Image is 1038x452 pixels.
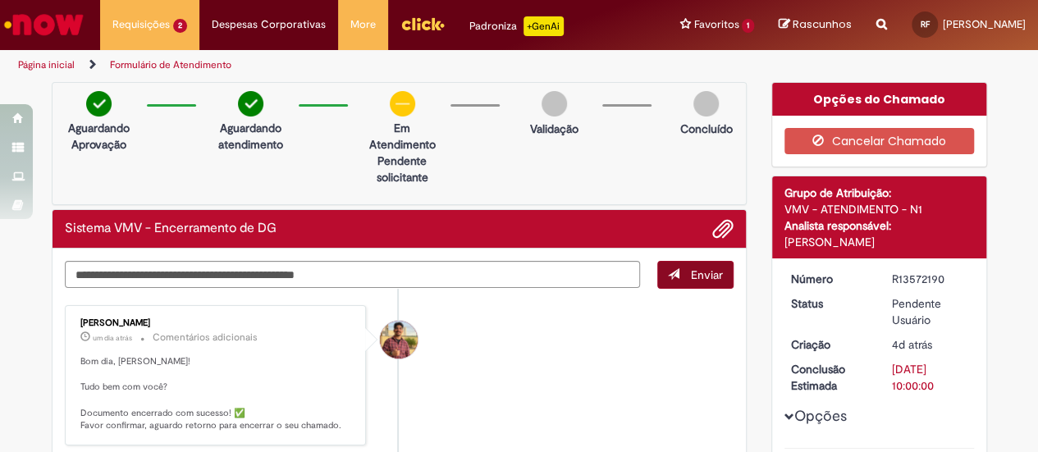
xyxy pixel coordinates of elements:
[86,91,112,116] img: check-circle-green.png
[211,120,290,153] p: Aguardando atendimento
[779,271,880,287] dt: Número
[238,91,263,116] img: check-circle-green.png
[691,267,723,282] span: Enviar
[784,128,974,154] button: Cancelar Chamado
[679,121,732,137] p: Concluído
[943,17,1026,31] span: [PERSON_NAME]
[921,19,930,30] span: RF
[779,361,880,394] dt: Conclusão Estimada
[657,261,734,289] button: Enviar
[65,221,277,236] h2: Sistema VMV - Encerramento de DG Histórico de tíquete
[542,91,567,116] img: img-circle-grey.png
[784,185,974,201] div: Grupo de Atribuição:
[12,50,679,80] ul: Trilhas de página
[524,16,564,36] p: +GenAi
[712,218,734,240] button: Adicionar anexos
[173,19,187,33] span: 2
[112,16,170,33] span: Requisições
[892,336,968,353] div: 26/09/2025 18:15:38
[784,217,974,234] div: Analista responsável:
[779,336,880,353] dt: Criação
[93,333,132,343] time: 29/09/2025 08:20:11
[772,83,986,116] div: Opções do Chamado
[742,19,754,33] span: 1
[530,121,578,137] p: Validação
[212,16,326,33] span: Despesas Corporativas
[363,120,442,153] p: Em Atendimento
[93,333,132,343] span: um dia atrás
[363,153,442,185] p: Pendente solicitante
[2,8,86,41] img: ServiceNow
[400,11,445,36] img: click_logo_yellow_360x200.png
[153,331,258,345] small: Comentários adicionais
[693,16,738,33] span: Favoritos
[793,16,852,32] span: Rascunhos
[65,261,641,288] textarea: Digite sua mensagem aqui...
[779,17,852,33] a: Rascunhos
[784,201,974,217] div: VMV - ATENDIMENTO - N1
[380,321,418,358] div: Vitor Jeremias Da Silva
[110,58,231,71] a: Formulário de Atendimento
[80,318,354,328] div: [PERSON_NAME]
[779,295,880,312] dt: Status
[693,91,719,116] img: img-circle-grey.png
[59,120,139,153] p: Aguardando Aprovação
[350,16,376,33] span: More
[390,91,415,116] img: circle-minus.png
[892,337,932,352] time: 26/09/2025 18:15:38
[469,16,564,36] div: Padroniza
[892,361,968,394] div: [DATE] 10:00:00
[784,234,974,250] div: [PERSON_NAME]
[80,355,354,432] p: Bom dia, [PERSON_NAME]! Tudo bem com você? Documento encerrado com sucesso! ✅ Favor confirmar, ag...
[892,337,932,352] span: 4d atrás
[892,271,968,287] div: R13572190
[18,58,75,71] a: Página inicial
[892,295,968,328] div: Pendente Usuário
